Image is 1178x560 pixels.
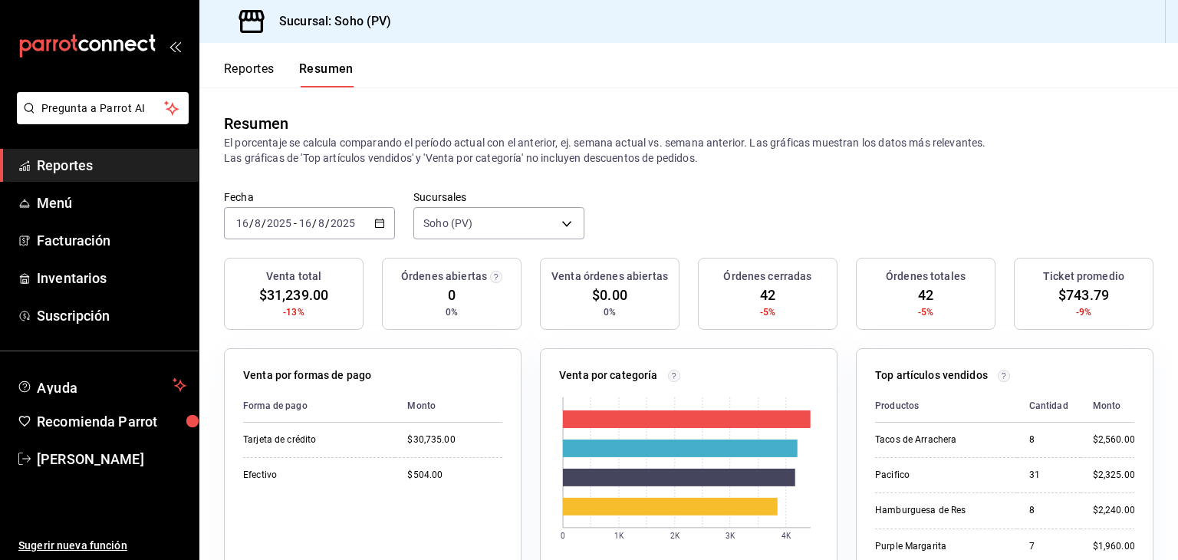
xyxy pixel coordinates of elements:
[37,230,186,251] span: Facturación
[561,532,565,540] text: 0
[1017,390,1081,423] th: Cantidad
[592,285,627,305] span: $0.00
[266,268,321,285] h3: Venta total
[169,40,181,52] button: open_drawer_menu
[17,92,189,124] button: Pregunta a Parrot AI
[267,12,392,31] h3: Sucursal: Soho (PV)
[37,155,186,176] span: Reportes
[614,532,624,540] text: 1K
[224,61,275,87] button: Reportes
[1093,469,1135,482] div: $2,325.00
[1081,390,1135,423] th: Monto
[875,469,1005,482] div: Pacifico
[559,367,658,384] p: Venta por categoría
[781,532,791,540] text: 4K
[1029,504,1068,517] div: 8
[299,61,354,87] button: Resumen
[448,285,456,305] span: 0
[446,305,458,319] span: 0%
[18,538,186,554] span: Sugerir nueva función
[224,61,354,87] div: navigation tabs
[423,216,472,231] span: Soho (PV)
[235,217,249,229] input: --
[1058,285,1109,305] span: $743.79
[1076,305,1091,319] span: -9%
[254,217,262,229] input: --
[1093,540,1135,553] div: $1,960.00
[918,285,933,305] span: 42
[243,433,383,446] div: Tarjeta de crédito
[1093,504,1135,517] div: $2,240.00
[1093,433,1135,446] div: $2,560.00
[224,192,395,203] label: Fecha
[224,135,1153,166] p: El porcentaje se calcula comparando el período actual con el anterior, ej. semana actual vs. sema...
[294,217,297,229] span: -
[37,411,186,432] span: Recomienda Parrot
[1043,268,1124,285] h3: Ticket promedio
[760,285,775,305] span: 42
[249,217,254,229] span: /
[1029,433,1068,446] div: 8
[243,367,371,384] p: Venta por formas de pago
[1029,469,1068,482] div: 31
[875,367,988,384] p: Top artículos vendidos
[283,305,304,319] span: -13%
[243,469,383,482] div: Efectivo
[37,305,186,326] span: Suscripción
[298,217,312,229] input: --
[330,217,356,229] input: ----
[407,469,502,482] div: $504.00
[259,285,328,305] span: $31,239.00
[37,449,186,469] span: [PERSON_NAME]
[312,217,317,229] span: /
[37,193,186,213] span: Menú
[875,504,1005,517] div: Hamburguesa de Res
[551,268,668,285] h3: Venta órdenes abiertas
[726,532,735,540] text: 3K
[875,433,1005,446] div: Tacos de Arrachera
[266,217,292,229] input: ----
[604,305,616,319] span: 0%
[1029,540,1068,553] div: 7
[395,390,502,423] th: Monto
[875,540,1005,553] div: Purple Margarita
[760,305,775,319] span: -5%
[670,532,680,540] text: 2K
[401,268,487,285] h3: Órdenes abiertas
[723,268,811,285] h3: Órdenes cerradas
[918,305,933,319] span: -5%
[262,217,266,229] span: /
[41,100,165,117] span: Pregunta a Parrot AI
[875,390,1017,423] th: Productos
[11,111,189,127] a: Pregunta a Parrot AI
[37,376,166,394] span: Ayuda
[37,268,186,288] span: Inventarios
[407,433,502,446] div: $30,735.00
[886,268,966,285] h3: Órdenes totales
[413,192,584,203] label: Sucursales
[224,112,288,135] div: Resumen
[325,217,330,229] span: /
[243,390,395,423] th: Forma de pago
[318,217,325,229] input: --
